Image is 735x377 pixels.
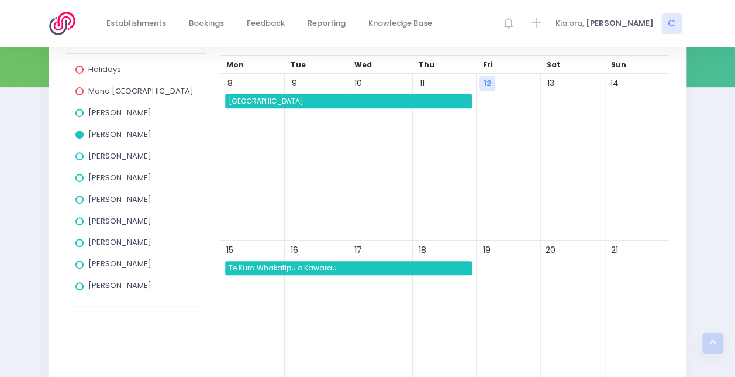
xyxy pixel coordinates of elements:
[88,150,151,162] span: [PERSON_NAME]
[106,18,166,29] span: Establishments
[49,12,82,35] img: Logo
[180,12,234,35] a: Bookings
[415,76,430,91] span: 11
[415,242,430,258] span: 18
[298,12,356,35] a: Reporting
[88,258,151,269] span: [PERSON_NAME]
[607,242,623,258] span: 21
[227,94,472,108] span: Shotover Primary School
[88,64,121,75] span: Holidays
[88,215,151,227] span: [PERSON_NAME]
[189,18,224,29] span: Bookings
[97,12,176,35] a: Establishments
[88,237,151,248] span: [PERSON_NAME]
[555,18,584,29] span: Kia ora,
[222,242,238,258] span: 15
[308,18,346,29] span: Reporting
[482,60,492,70] span: Fri
[88,85,194,97] span: Mana [GEOGRAPHIC_DATA]
[350,242,366,258] span: 17
[478,242,494,258] span: 19
[479,76,495,91] span: 12
[226,60,244,70] span: Mon
[543,242,558,258] span: 20
[543,76,558,91] span: 13
[88,194,151,205] span: [PERSON_NAME]
[247,18,285,29] span: Feedback
[419,60,434,70] span: Thu
[611,60,626,70] span: Sun
[237,12,295,35] a: Feedback
[291,60,306,70] span: Tue
[547,60,560,70] span: Sat
[88,107,151,118] span: [PERSON_NAME]
[661,13,682,34] span: C
[368,18,432,29] span: Knowledge Base
[287,242,302,258] span: 16
[354,60,372,70] span: Wed
[586,18,654,29] span: [PERSON_NAME]
[88,172,151,183] span: [PERSON_NAME]
[222,76,238,91] span: 8
[88,129,151,140] span: [PERSON_NAME]
[359,12,442,35] a: Knowledge Base
[350,76,366,91] span: 10
[287,76,302,91] span: 9
[607,76,623,91] span: 14
[227,261,472,275] span: Te Kura Whakatipu o Kawarau
[88,280,151,291] span: [PERSON_NAME]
